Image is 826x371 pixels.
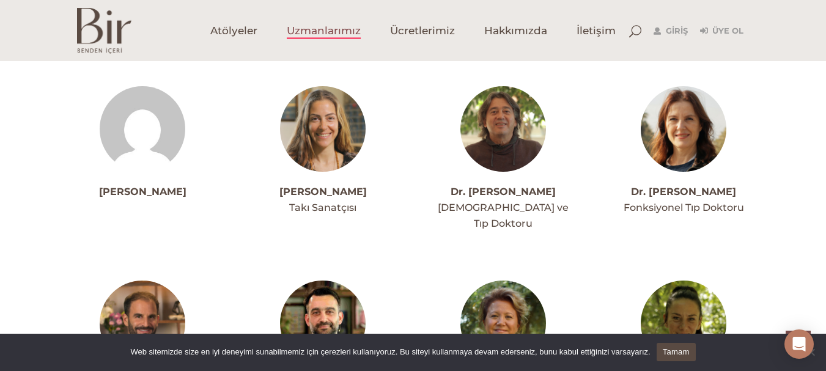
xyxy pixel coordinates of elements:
[641,281,726,366] img: eceprofil-foto-300x300.jpg
[99,186,186,197] a: [PERSON_NAME]
[784,329,814,359] div: Open Intercom Messenger
[624,202,744,213] span: Fonksiyonel Tıp Doktoru
[654,24,688,39] a: Giriş
[484,24,547,38] span: Hakkımızda
[631,186,736,197] a: Dr. [PERSON_NAME]
[460,281,546,366] img: duysalprofil-300x300.jpg
[289,202,356,213] span: Takı Sanatçısı
[657,343,696,361] a: Tamam
[130,346,650,358] span: Web sitemizde size en iyi deneyimi sunabilmemiz için çerezleri kullanıyoruz. Bu siteyi kullanmaya...
[700,24,743,39] a: Üye Ol
[438,202,569,229] span: [DEMOGRAPHIC_DATA] ve Tıp Doktoru
[279,186,367,197] a: [PERSON_NAME]
[210,24,257,38] span: Atölyeler
[280,86,366,172] img: divyaprofil-300x300.jpg
[390,24,455,38] span: Ücretlerimiz
[100,281,185,366] img: nirdoshprofilfoto-300x300.jpg
[287,24,361,38] span: Uzmanlarımız
[641,86,726,172] img: ferdaprofil--300x300.jpg
[460,86,546,172] img: Bugra_Oktem_004-300x300.png
[280,281,366,366] img: durukan-profil-300x300.jpg
[577,24,616,38] span: İletişim
[451,186,556,197] a: Dr. [PERSON_NAME]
